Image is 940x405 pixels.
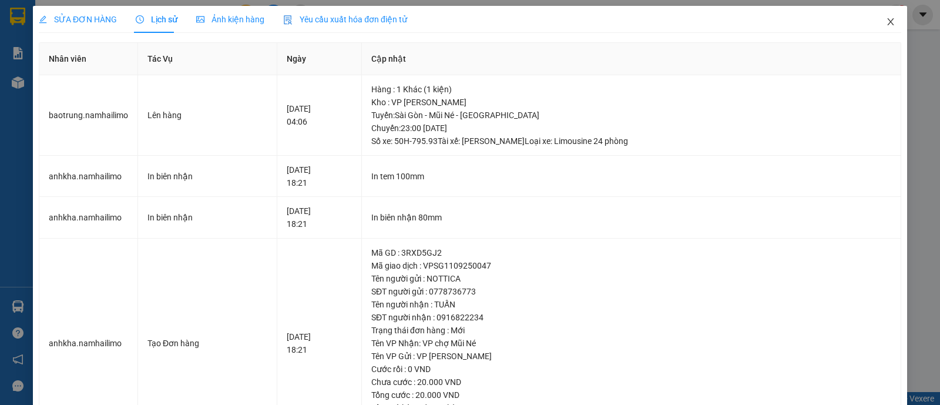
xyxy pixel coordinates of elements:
[287,330,352,356] div: [DATE] 18:21
[39,15,47,24] span: edit
[371,311,891,324] div: SĐT người nhận : 0916822234
[371,285,891,298] div: SĐT người gửi : 0778736773
[277,43,362,75] th: Ngày
[371,246,891,259] div: Mã GD : 3RXD5GJ2
[371,363,891,376] div: Cước rồi : 0 VND
[147,337,267,350] div: Tạo Đơn hàng
[39,75,138,156] td: baotrung.namhailimo
[371,389,891,401] div: Tổng cước : 20.000 VND
[196,15,264,24] span: Ảnh kiện hàng
[371,272,891,285] div: Tên người gửi : NOTTICA
[371,376,891,389] div: Chưa cước : 20.000 VND
[371,109,891,148] div: Tuyến : Sài Gòn - Mũi Né - [GEOGRAPHIC_DATA] Chuyến: 23:00 [DATE] Số xe: 50H-795.93 Tài xế: [PERS...
[147,170,267,183] div: In biên nhận
[39,156,138,198] td: anhkha.namhailimo
[371,259,891,272] div: Mã giao dịch : VPSG1109250047
[371,170,891,183] div: In tem 100mm
[136,15,177,24] span: Lịch sử
[371,83,891,96] div: Hàng : 1 Khác (1 kiện)
[287,205,352,230] div: [DATE] 18:21
[371,350,891,363] div: Tên VP Gửi : VP [PERSON_NAME]
[371,96,891,109] div: Kho : VP [PERSON_NAME]
[136,15,144,24] span: clock-circle
[138,43,277,75] th: Tác Vụ
[287,102,352,128] div: [DATE] 04:06
[283,15,293,25] img: icon
[371,324,891,337] div: Trạng thái đơn hàng : Mới
[283,15,407,24] span: Yêu cầu xuất hóa đơn điện tử
[39,43,138,75] th: Nhân viên
[147,109,267,122] div: Lên hàng
[147,211,267,224] div: In biên nhận
[287,163,352,189] div: [DATE] 18:21
[371,211,891,224] div: In biên nhận 80mm
[886,17,895,26] span: close
[362,43,901,75] th: Cập nhật
[39,197,138,239] td: anhkha.namhailimo
[39,15,117,24] span: SỬA ĐƠN HÀNG
[371,298,891,311] div: Tên người nhận : TUẤN
[371,337,891,350] div: Tên VP Nhận: VP chợ Mũi Né
[874,6,907,39] button: Close
[196,15,204,24] span: picture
